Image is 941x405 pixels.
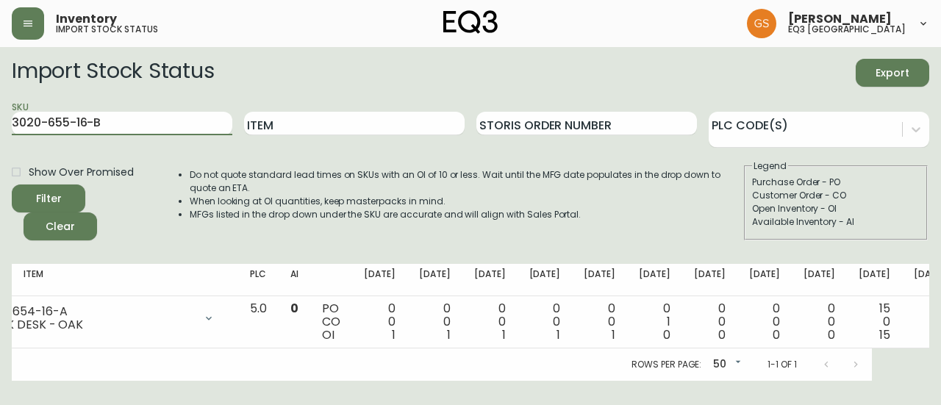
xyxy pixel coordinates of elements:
div: 0 0 [529,302,561,342]
div: 0 0 [364,302,396,342]
div: Open Inventory - OI [752,202,920,215]
img: 6b403d9c54a9a0c30f681d41f5fc2571 [747,9,776,38]
span: 1 [502,326,506,343]
th: [DATE] [407,264,462,296]
div: 0 0 [584,302,615,342]
img: logo [443,10,498,34]
th: [DATE] [518,264,573,296]
div: Purchase Order - PO [752,176,920,189]
p: 1-1 of 1 [768,358,797,371]
span: 0 [663,326,670,343]
span: 1 [447,326,451,343]
div: PO CO [322,302,340,342]
div: 15 0 [859,302,890,342]
span: 15 [879,326,890,343]
div: 0 0 [474,302,506,342]
div: 0 0 [749,302,781,342]
li: MFGs listed in the drop down under the SKU are accurate and will align with Sales Portal. [190,208,743,221]
span: Export [867,64,917,82]
button: Filter [12,184,85,212]
th: [DATE] [847,264,902,296]
div: 0 1 [639,302,670,342]
li: When looking at OI quantities, keep masterpacks in mind. [190,195,743,208]
th: PLC [238,264,279,296]
th: [DATE] [572,264,627,296]
span: 1 [557,326,560,343]
button: Clear [24,212,97,240]
th: Item [12,264,296,296]
li: Do not quote standard lead times on SKUs with an OI of 10 or less. Wait until the MFG date popula... [190,168,743,195]
span: Clear [35,218,85,236]
td: 5.0 [238,296,279,348]
span: 0 [290,300,298,317]
span: Inventory [56,13,117,25]
div: Available Inventory - AI [752,215,920,229]
h2: Import Stock Status [12,59,214,87]
span: OI [322,326,334,343]
th: AI [279,264,310,296]
span: 1 [612,326,615,343]
th: [DATE] [792,264,847,296]
div: Customer Order - CO [752,189,920,202]
span: Show Over Promised [29,165,134,180]
th: [DATE] [682,264,737,296]
th: [DATE] [462,264,518,296]
h5: import stock status [56,25,158,34]
div: 50 [707,353,744,377]
th: [DATE] [352,264,407,296]
span: 1 [392,326,396,343]
div: 0 0 [694,302,726,342]
span: 0 [828,326,835,343]
h5: eq3 [GEOGRAPHIC_DATA] [788,25,906,34]
p: Rows per page: [631,358,701,371]
th: [DATE] [737,264,792,296]
div: 0 0 [804,302,835,342]
span: 0 [773,326,780,343]
th: [DATE] [627,264,682,296]
button: Export [856,59,929,87]
legend: Legend [752,160,788,173]
span: [PERSON_NAME] [788,13,892,25]
span: 0 [718,326,726,343]
div: 0 0 [419,302,451,342]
